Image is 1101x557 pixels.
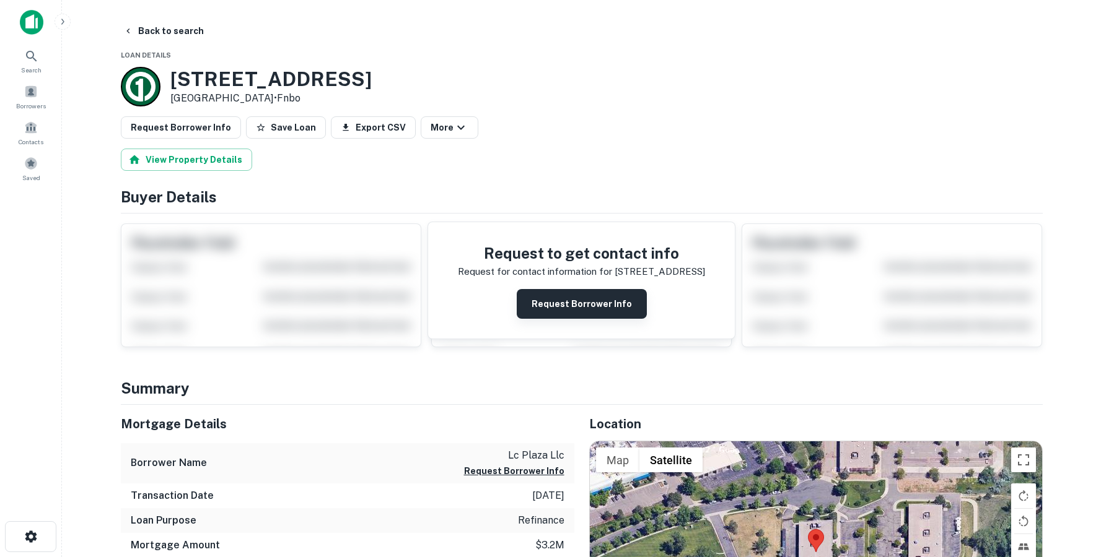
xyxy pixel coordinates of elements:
[532,488,564,503] p: [DATE]
[121,149,252,171] button: View Property Details
[4,80,58,113] a: Borrowers
[131,513,196,528] h6: Loan Purpose
[131,538,220,553] h6: Mortgage Amount
[458,264,612,279] p: Request for contact information for
[21,65,42,75] span: Search
[596,447,639,472] button: Show street map
[1011,483,1036,508] button: Rotate map clockwise
[589,415,1043,433] h5: Location
[277,92,300,104] a: Fnbo
[1039,458,1101,517] iframe: Chat Widget
[118,20,209,42] button: Back to search
[19,137,43,147] span: Contacts
[121,51,171,59] span: Loan Details
[121,377,1043,399] h4: Summary
[517,289,647,319] button: Request Borrower Info
[170,67,372,91] h3: [STREET_ADDRESS]
[331,116,416,139] button: Export CSV
[246,116,326,139] button: Save Loan
[131,456,207,470] h6: Borrower Name
[131,488,214,503] h6: Transaction Date
[639,447,703,472] button: Show satellite imagery
[518,513,564,528] p: refinance
[121,186,1043,208] h4: Buyer Details
[421,116,478,139] button: More
[121,116,241,139] button: Request Borrower Info
[535,538,564,553] p: $3.2m
[170,91,372,106] p: [GEOGRAPHIC_DATA] •
[121,415,574,433] h5: Mortgage Details
[464,448,564,463] p: lc plaza llc
[16,101,46,111] span: Borrowers
[458,242,705,264] h4: Request to get contact info
[4,152,58,185] a: Saved
[22,173,40,183] span: Saved
[1011,447,1036,472] button: Toggle fullscreen view
[615,264,705,279] p: [STREET_ADDRESS]
[20,10,43,35] img: capitalize-icon.png
[1011,509,1036,533] button: Rotate map counterclockwise
[4,44,58,77] a: Search
[4,116,58,149] a: Contacts
[464,464,564,478] button: Request Borrower Info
